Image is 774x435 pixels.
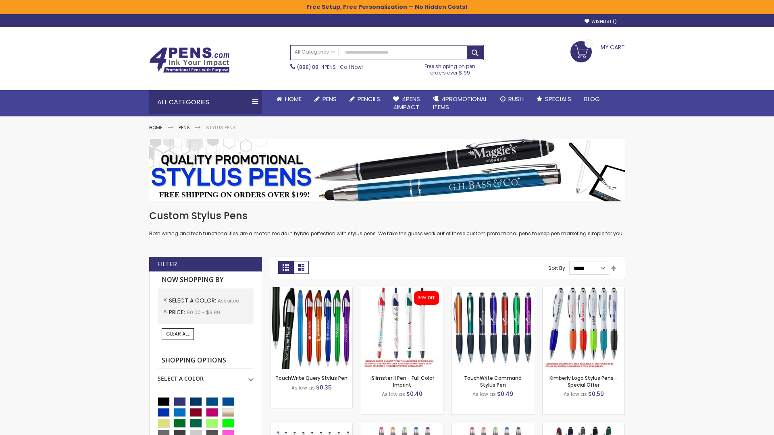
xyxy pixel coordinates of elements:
[291,384,315,391] span: As low as
[452,287,534,294] a: TouchWrite Command Stylus Pen-Assorted
[387,90,427,116] a: 4Pens4impact
[270,287,352,369] img: TouchWrite Query Stylus Pen-Assorted
[322,95,337,103] span: Pens
[564,391,587,398] span: As low as
[433,95,487,111] span: 4PROMOTIONAL ITEMS
[158,352,254,369] strong: Shopping Options
[588,390,604,398] span: $0.59
[361,287,443,294] a: iSlimster II - Full Color-Assorted
[297,64,363,70] span: - Call Now!
[406,390,422,398] span: $0.40
[452,423,534,430] a: Islander Softy Gel with Stylus - ColorJet Imprint-Assorted
[549,375,618,388] a: Kimberly Logo Stylus Pens - Special Offer
[361,287,443,369] img: iSlimster II - Full Color-Assorted
[585,19,617,25] a: Wishlist
[548,265,565,271] label: Sort By
[308,90,343,108] a: Pens
[361,423,443,430] a: Islander Softy Gel Pen with Stylus-Assorted
[393,95,420,111] span: 4Pens 4impact
[452,287,534,369] img: TouchWrite Command Stylus Pen-Assorted
[278,261,293,274] strong: Grid
[530,90,578,108] a: Specials
[370,375,434,388] a: iSlimster II Pen - Full Color Imprint
[416,60,484,76] div: Free shipping on pen orders over $199
[427,90,494,116] a: 4PROMOTIONALITEMS
[543,423,624,430] a: Custom Soft Touch® Metal Pens with Stylus-Assorted
[382,391,405,398] span: As low as
[578,90,606,108] a: Blog
[464,375,522,388] a: TouchWrite Command Stylus Pen
[157,260,177,269] strong: Filter
[343,90,387,108] a: Pencils
[297,64,336,70] a: (888) 88-4PENS
[149,209,625,237] div: Both writing and tech functionalities are a match made in hybrid perfection with stylus pens. We ...
[270,287,352,294] a: TouchWrite Query Stylus Pen-Assorted
[497,390,513,398] span: $0.49
[316,383,332,391] span: $0.35
[295,49,335,55] span: All Categories
[158,369,254,383] div: Select A Color
[169,296,218,304] span: Select A Color
[291,46,339,59] a: All Categories
[206,124,236,131] strong: Stylus Pens
[149,124,162,131] a: Home
[158,271,254,288] strong: Now Shopping by
[584,95,600,103] span: Blog
[358,95,380,103] span: Pencils
[187,309,220,316] span: $0.00 - $9.99
[149,209,625,222] h1: Custom Stylus Pens
[285,95,302,103] span: Home
[543,287,624,369] img: Kimberly Logo Stylus Pens-Assorted
[418,295,435,301] div: 30% OFF
[543,287,624,294] a: Kimberly Logo Stylus Pens-Assorted
[494,90,530,108] a: Rush
[270,90,308,108] a: Home
[472,391,496,398] span: As low as
[166,330,189,337] span: Clear All
[270,423,352,430] a: Stiletto Advertising Stylus Pens-Assorted
[169,308,187,316] span: Price
[545,95,571,103] span: Specials
[149,47,230,73] img: 4Pens Custom Pens and Promotional Products
[508,95,524,103] span: Rush
[218,297,239,304] span: Assorted
[162,328,194,340] a: Clear All
[149,139,625,201] img: Stylus Pens
[275,375,347,381] a: TouchWrite Query Stylus Pen
[149,90,262,114] div: All Categories
[179,124,190,131] a: Pens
